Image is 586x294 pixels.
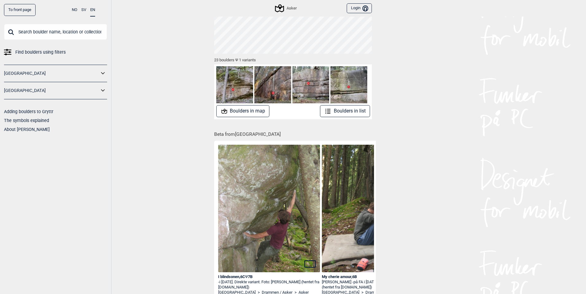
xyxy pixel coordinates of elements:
[245,274,248,279] span: Ψ
[214,54,372,64] div: 23 boulders Ψ 1 variants
[4,86,99,95] a: [GEOGRAPHIC_DATA]
[322,280,424,290] div: [PERSON_NAME] -
[4,127,50,132] a: About [PERSON_NAME]
[330,66,367,103] img: Hardbag
[4,4,36,16] a: To front page
[347,3,372,13] button: Login
[322,274,424,280] div: My cherie amour , 6B
[214,127,372,138] h1: Beta from [GEOGRAPHIC_DATA]
[216,105,270,117] button: Boulders in map
[218,274,320,280] div: I blindsonen , 6C 7B
[4,24,107,40] input: Search boulder name, location or collection
[218,145,320,280] img: I blindsonen 1
[216,66,253,103] img: I blindsonen 211205
[218,280,320,290] div: -
[292,66,329,103] img: Bens catch 210429
[4,109,53,114] a: Adding boulders to Gryttr
[15,48,66,57] span: Find boulders using filters
[320,105,370,117] button: Boulders in list
[72,4,77,16] button: NO
[276,5,296,12] div: Asker
[90,4,95,17] button: EN
[4,118,49,123] a: The symbols explained
[4,48,107,57] a: Find boulders using filters
[4,69,99,78] a: [GEOGRAPHIC_DATA]
[322,280,418,289] p: på FA i [DATE]. Foto: [PERSON_NAME] (hentet fra [DOMAIN_NAME])
[322,145,424,280] img: My Cherie Amour
[81,4,86,16] button: SV
[218,280,319,289] p: i [DATE]. Direkte variant. Foto: [PERSON_NAME] (hentet fra [DOMAIN_NAME])
[254,66,291,103] img: My cherie amour 211126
